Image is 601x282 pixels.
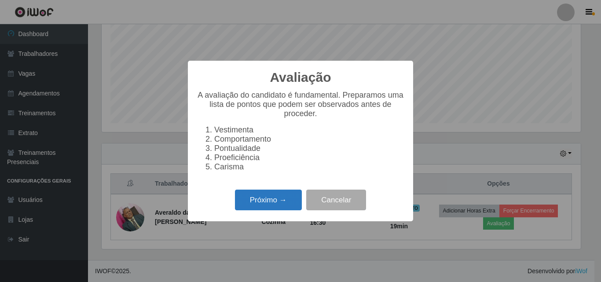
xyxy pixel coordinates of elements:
[235,190,302,210] button: Próximo →
[270,70,331,85] h2: Avaliação
[214,125,404,135] li: Vestimenta
[306,190,366,210] button: Cancelar
[197,91,404,118] p: A avaliação do candidato é fundamental. Preparamos uma lista de pontos que podem ser observados a...
[214,135,404,144] li: Comportamento
[214,153,404,162] li: Proeficiência
[214,144,404,153] li: Pontualidade
[214,162,404,172] li: Carisma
